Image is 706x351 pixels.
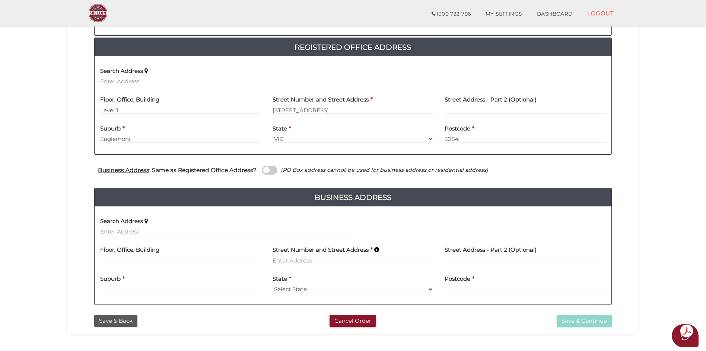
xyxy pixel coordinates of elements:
h4: Street Number and Street Address [273,247,369,253]
h4: Business Address [95,191,611,203]
h4: Suburb [100,126,121,132]
h4: : Same as Registered Office Address? [98,167,257,173]
i: Keep typing in your address(including suburb) until it appears [144,218,148,224]
input: Enter Address [273,256,434,264]
input: Enter Address [273,106,434,114]
h4: Search Address [100,68,143,74]
input: Postcode must be exactly 4 digits [445,285,606,293]
h4: Search Address [100,218,143,225]
button: Save & Back [94,315,137,327]
a: Registered Office Address [95,41,611,53]
h4: Postcode [445,126,470,132]
a: LOGOUT [580,6,621,21]
i: Keep typing in your address(including suburb) until it appears [374,247,379,253]
input: Enter Address [100,228,359,236]
h4: State [273,276,287,282]
u: Business Address [98,167,149,174]
a: 1300 722 796 [424,7,478,22]
input: Enter Address [100,77,359,86]
button: Cancel Order [330,315,376,327]
input: Postcode must be exactly 4 digits [445,135,606,143]
h4: Street Number and Street Address [273,97,369,103]
i: (PO Box address cannot be used for business address or residential address) [281,167,488,173]
button: Save & Continue [557,315,612,327]
i: Keep typing in your address(including suburb) until it appears [144,68,148,74]
h4: State [273,126,287,132]
a: DASHBOARD [529,7,580,22]
h4: Floor, Office, Building [100,247,159,253]
h4: Floor, Office, Building [100,97,159,103]
h4: Street Address - Part 2 (Optional) [445,97,537,103]
button: Open asap [672,324,699,347]
h4: Street Address - Part 2 (Optional) [445,247,537,253]
h4: Suburb [100,276,121,282]
a: MY SETTINGS [478,7,529,22]
h4: Postcode [445,276,470,282]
